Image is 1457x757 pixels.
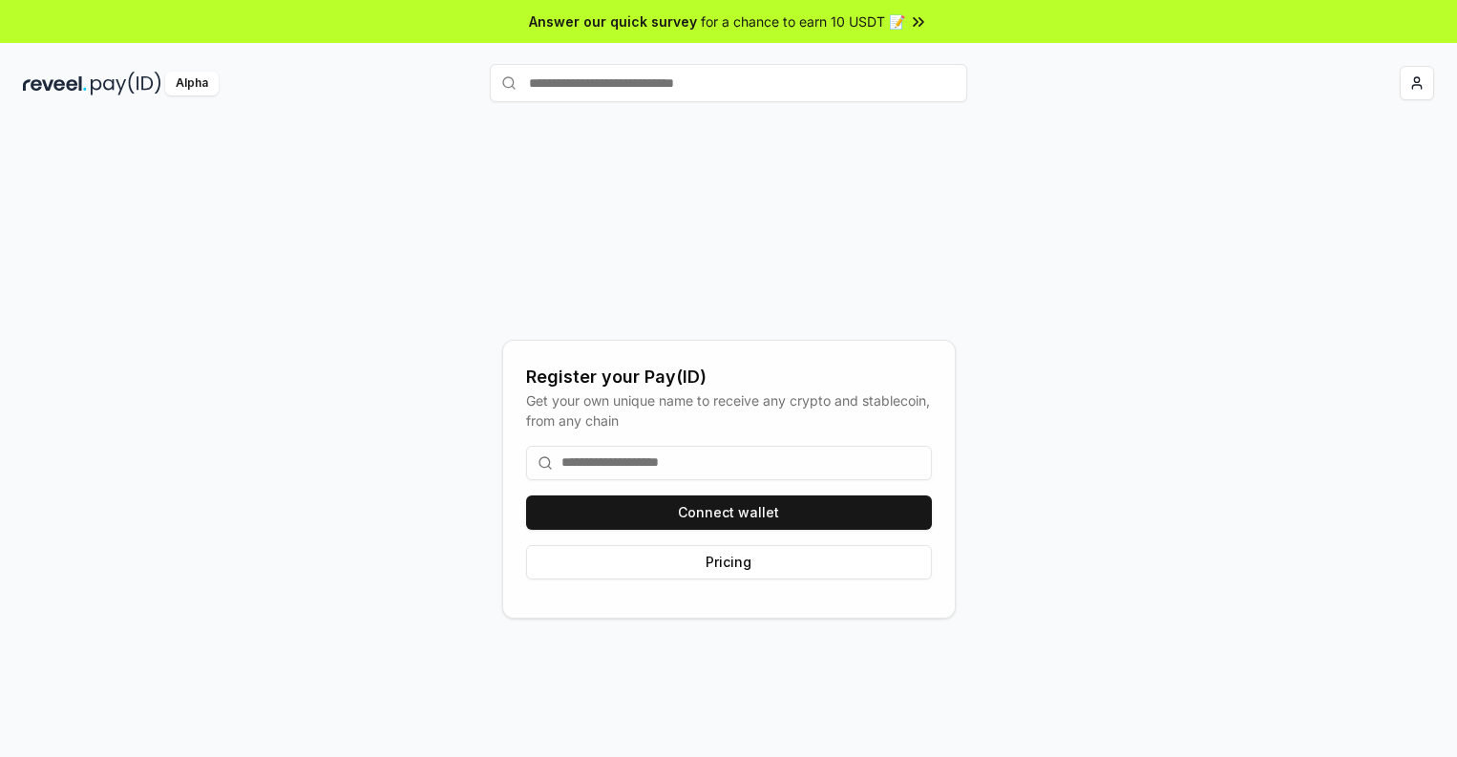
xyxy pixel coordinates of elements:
img: reveel_dark [23,72,87,95]
div: Alpha [165,72,219,95]
button: Connect wallet [526,495,932,530]
div: Register your Pay(ID) [526,364,932,390]
button: Pricing [526,545,932,579]
div: Get your own unique name to receive any crypto and stablecoin, from any chain [526,390,932,431]
img: pay_id [91,72,161,95]
span: Answer our quick survey [529,11,697,32]
span: for a chance to earn 10 USDT 📝 [701,11,905,32]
